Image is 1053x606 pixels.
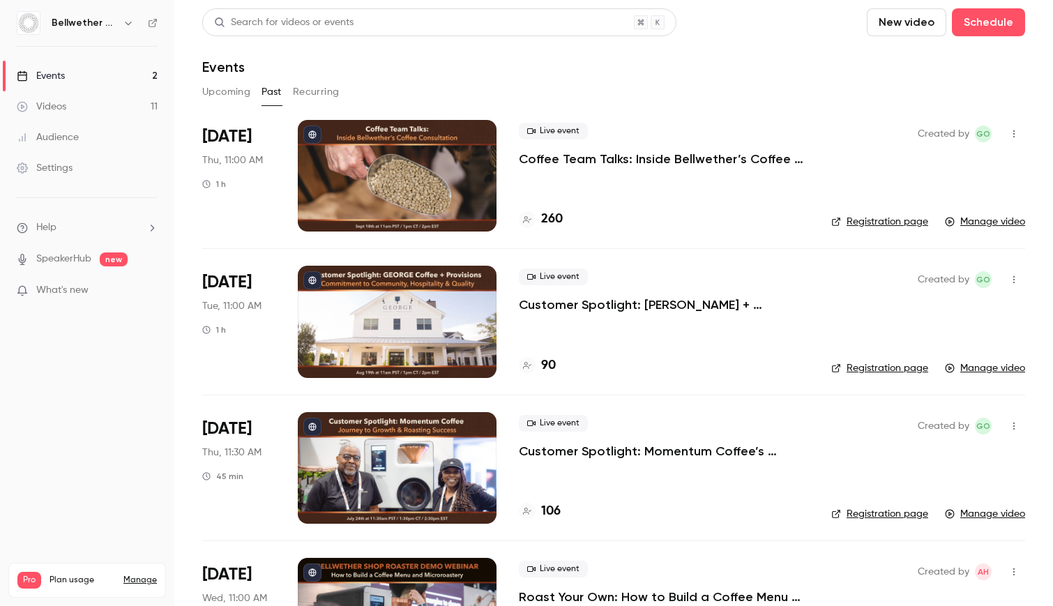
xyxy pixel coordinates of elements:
[17,100,66,114] div: Videos
[202,418,252,440] span: [DATE]
[202,59,245,75] h1: Events
[202,81,250,103] button: Upcoming
[541,210,563,229] h4: 260
[945,507,1025,521] a: Manage video
[975,126,992,142] span: Gabrielle Oliveira
[867,8,946,36] button: New video
[202,120,275,232] div: Sep 18 Thu, 11:00 AM (America/Los Angeles)
[976,126,990,142] span: GO
[202,266,275,377] div: Aug 19 Tue, 11:00 AM (America/Los Angeles)
[519,151,809,167] a: Coffee Team Talks: Inside Bellwether’s Coffee Consultation
[36,283,89,298] span: What's new
[202,446,262,460] span: Thu, 11:30 AM
[202,563,252,586] span: [DATE]
[975,418,992,434] span: Gabrielle Oliveira
[17,69,65,83] div: Events
[519,296,809,313] a: Customer Spotlight: [PERSON_NAME] + Provisions’ Commitment to Community, Hospitality & Quality
[918,418,969,434] span: Created by
[918,563,969,580] span: Created by
[36,252,91,266] a: SpeakerHub
[262,81,282,103] button: Past
[141,285,158,297] iframe: Noticeable Trigger
[541,502,561,521] h4: 106
[202,471,243,482] div: 45 min
[50,575,115,586] span: Plan usage
[519,561,588,577] span: Live event
[293,81,340,103] button: Recurring
[918,126,969,142] span: Created by
[519,502,561,521] a: 106
[945,361,1025,375] a: Manage video
[202,179,226,190] div: 1 h
[17,12,40,34] img: Bellwether Coffee
[17,161,73,175] div: Settings
[123,575,157,586] a: Manage
[952,8,1025,36] button: Schedule
[202,271,252,294] span: [DATE]
[214,15,354,30] div: Search for videos or events
[36,220,56,235] span: Help
[831,507,928,521] a: Registration page
[519,589,809,605] a: Roast Your Own: How to Build a Coffee Menu and Microroastery with Bellwether
[202,324,226,335] div: 1 h
[976,418,990,434] span: GO
[831,361,928,375] a: Registration page
[541,356,556,375] h4: 90
[17,130,79,144] div: Audience
[17,220,158,235] li: help-dropdown-opener
[100,252,128,266] span: new
[202,299,262,313] span: Tue, 11:00 AM
[975,563,992,580] span: Andrew Heppner
[202,126,252,148] span: [DATE]
[519,356,556,375] a: 90
[202,153,263,167] span: Thu, 11:00 AM
[831,215,928,229] a: Registration page
[976,271,990,288] span: GO
[975,271,992,288] span: Gabrielle Oliveira
[519,415,588,432] span: Live event
[519,210,563,229] a: 260
[202,591,267,605] span: Wed, 11:00 AM
[519,268,588,285] span: Live event
[918,271,969,288] span: Created by
[945,215,1025,229] a: Manage video
[519,443,809,460] a: Customer Spotlight: Momentum Coffee’s Journey to Growth & Roasting Success
[52,16,117,30] h6: Bellwether Coffee
[978,563,989,580] span: AH
[17,572,41,589] span: Pro
[202,412,275,524] div: Jul 24 Thu, 11:30 AM (America/Los Angeles)
[519,123,588,139] span: Live event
